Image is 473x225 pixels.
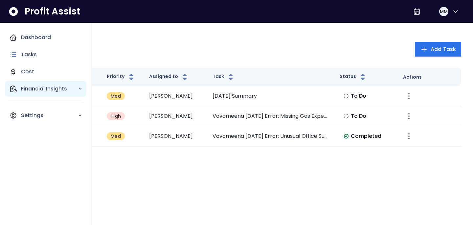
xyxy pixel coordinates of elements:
button: More [403,130,415,142]
p: Financial Insights [21,85,78,93]
td: Vovomeena [DATE] Error: Missing Gas Expense [207,106,334,126]
th: Actions [398,68,461,86]
span: Add Task [431,45,456,53]
button: More [403,90,415,102]
button: Assigned to [149,73,189,81]
p: Dashboard [21,34,51,41]
span: To Do [351,92,367,100]
button: More [403,110,415,122]
span: MM [440,8,448,15]
p: Tasks [21,51,37,59]
button: Add Task [415,42,461,57]
td: Vovomeena [DATE] Error: Unusual Office Supplies Increase [207,126,334,146]
span: Med [111,133,121,139]
td: [PERSON_NAME] [144,126,207,146]
button: Priority [107,73,135,81]
td: [PERSON_NAME] [144,86,207,106]
span: High [111,113,121,119]
td: [PERSON_NAME] [144,106,207,126]
button: Status [340,73,367,81]
img: Not yet Started [344,93,349,99]
img: Completed [344,134,349,139]
p: Cost [21,68,34,76]
span: Completed [351,132,382,140]
span: Profit Assist [25,6,80,17]
p: Settings [21,112,78,119]
td: [DATE] Summary [207,86,334,106]
button: Task [213,73,235,81]
span: Med [111,93,121,99]
img: Not yet Started [344,113,349,119]
span: To Do [351,112,367,120]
